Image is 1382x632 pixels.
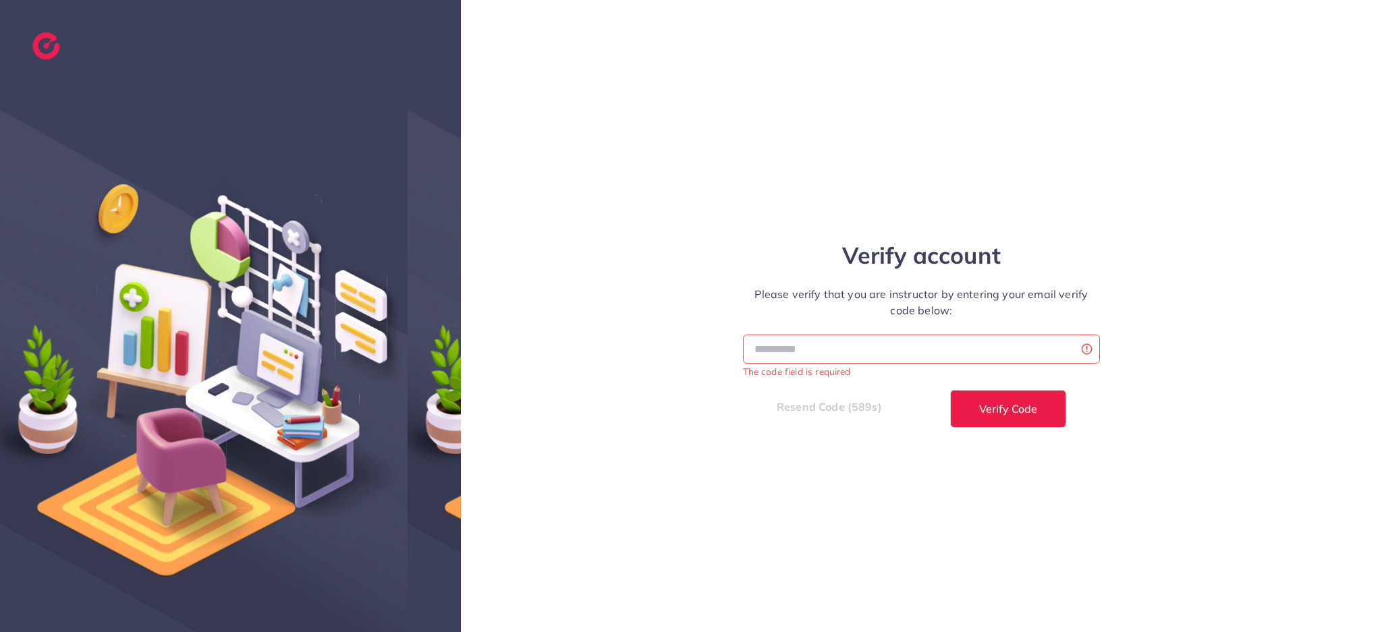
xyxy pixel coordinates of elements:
img: logo [32,32,60,59]
p: Please verify that you are instructor by entering your email verify code below: [743,286,1101,318]
h1: Verify account [743,242,1101,270]
span: Verify Code [979,403,1037,414]
small: The code field is required [743,366,851,377]
button: Verify Code [950,390,1066,428]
